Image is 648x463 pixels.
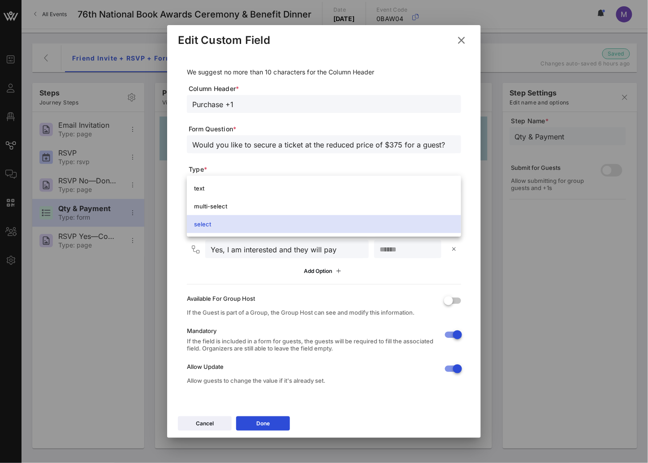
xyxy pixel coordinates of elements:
input: Option #3 [211,243,363,255]
div: select [194,221,454,228]
button: Cancel [178,416,232,431]
button: Done [236,416,290,431]
div: Add Option [304,266,344,276]
div: Cancel [196,419,214,428]
div: Available For Group Host [187,295,437,302]
span: Column Header [189,84,461,93]
div: If the Guest is part of a Group, the Group Host can see and modify this information. [187,309,437,316]
div: multi-select [194,203,454,210]
div: Mandatory [187,327,437,334]
div: Allow guests to change the value if it's already set. [187,377,437,384]
div: If the field is included in a form for guests, the guests will be required to fill the associated... [187,338,437,352]
div: Done [256,419,270,428]
div: text [194,185,454,192]
button: Add Option [299,264,350,279]
p: We suggest no more than 10 characters for the Column Header [187,67,461,77]
div: Allow Update [187,363,437,370]
div: Edit Custom Field [178,34,270,47]
span: Form Question [189,125,461,134]
span: Type [189,165,461,174]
